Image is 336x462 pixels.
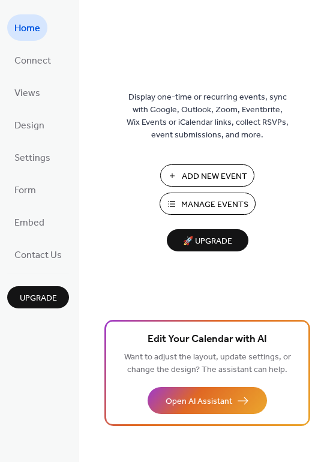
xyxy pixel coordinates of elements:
a: Design [7,112,52,138]
span: Home [14,19,40,38]
a: Home [7,14,47,41]
span: 🚀 Upgrade [174,233,241,250]
span: Contact Us [14,246,62,265]
a: Form [7,176,43,203]
span: Connect [14,52,51,71]
button: Open AI Assistant [148,387,267,414]
a: Settings [7,144,58,170]
button: Manage Events [160,193,256,215]
span: Display one-time or recurring events, sync with Google, Outlook, Zoom, Eventbrite, Wix Events or ... [127,91,289,142]
a: Connect [7,47,58,73]
span: Design [14,116,44,136]
a: Contact Us [7,241,69,268]
span: Open AI Assistant [166,395,232,408]
span: Edit Your Calendar with AI [148,331,267,348]
button: 🚀 Upgrade [167,229,248,251]
span: Manage Events [181,199,248,211]
a: Embed [7,209,52,235]
a: Views [7,79,47,106]
span: Settings [14,149,50,168]
button: Upgrade [7,286,69,308]
span: Views [14,84,40,103]
span: Embed [14,214,44,233]
span: Add New Event [182,170,247,183]
span: Form [14,181,36,200]
button: Add New Event [160,164,254,187]
span: Want to adjust the layout, update settings, or change the design? The assistant can help. [124,349,291,378]
span: Upgrade [20,292,57,305]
